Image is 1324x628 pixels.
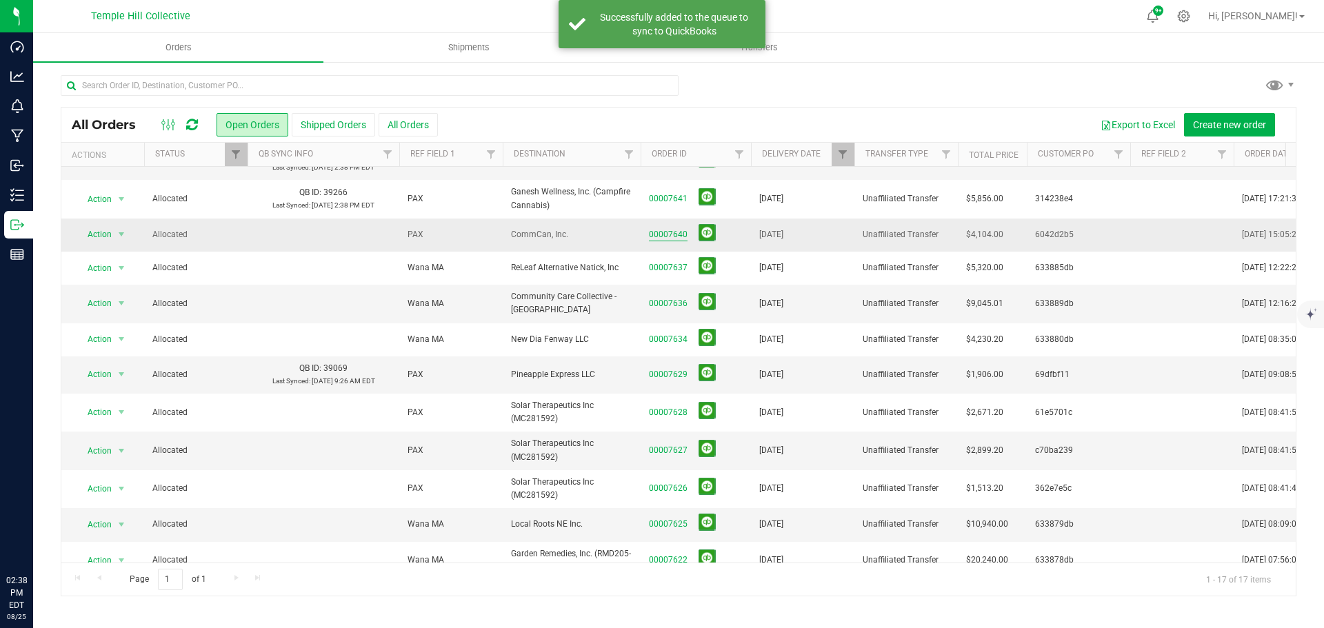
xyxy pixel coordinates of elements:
button: Shipped Orders [292,113,375,136]
span: select [113,515,130,534]
span: Action [75,441,112,460]
a: Filter [480,143,503,166]
inline-svg: Inbound [10,159,24,172]
span: [DATE] 2:38 PM EDT [312,201,374,209]
span: 9+ [1155,8,1161,14]
span: 633889db [1035,297,1122,310]
span: 1 - 17 of 17 items [1195,569,1282,589]
span: Last Synced: [272,201,310,209]
span: Action [75,259,112,278]
span: Action [75,294,112,313]
span: c70ba239 [1035,444,1122,457]
span: Pineapple Express LLC [511,368,632,381]
span: Solar Therapeutics Inc (MC281592) [511,437,632,463]
a: Customer PO [1038,149,1094,159]
span: [DATE] 08:09:01 EDT [1242,518,1318,531]
span: Unaffiliated Transfer [863,192,950,205]
span: Last Synced: [272,163,310,171]
span: select [113,365,130,384]
span: Ganesh Wellness, Inc. (Campfire Cannabis) [511,185,632,212]
span: select [113,330,130,349]
span: select [113,551,130,570]
span: [DATE] 08:41:53 EDT [1242,406,1318,419]
a: Filter [728,143,751,166]
a: 00007641 [649,192,688,205]
span: Unaffiliated Transfer [863,297,950,310]
p: 08/25 [6,611,27,622]
span: Last Synced: [272,377,310,385]
span: [DATE] [759,482,783,495]
span: 633879db [1035,518,1122,531]
a: Destination [514,149,565,159]
span: PAX [408,482,423,495]
span: [DATE] [759,192,783,205]
span: PAX [408,368,423,381]
input: 1 [158,569,183,590]
a: Filter [1211,143,1234,166]
span: Action [75,551,112,570]
div: Actions [72,150,139,160]
a: Filter [377,143,399,166]
span: [DATE] [759,444,783,457]
span: QB ID: [299,188,321,197]
inline-svg: Inventory [10,188,24,202]
span: Solar Therapeutics Inc (MC281592) [511,476,632,502]
a: 00007626 [649,482,688,495]
span: New Dia Fenway LLC [511,333,632,346]
span: 314238e4 [1035,192,1122,205]
span: Allocated [152,406,239,419]
span: 633885db [1035,261,1122,274]
span: Action [75,479,112,498]
inline-svg: Analytics [10,70,24,83]
span: Hi, [PERSON_NAME]! [1208,10,1298,21]
button: Create new order [1184,113,1275,136]
div: Manage settings [1175,10,1192,23]
span: Unaffiliated Transfer [863,482,950,495]
span: $1,513.20 [966,482,1003,495]
a: Transfer Type [865,149,928,159]
span: $1,906.00 [966,368,1003,381]
span: Action [75,365,112,384]
a: Total Price [969,150,1019,160]
span: 69dfbf11 [1035,368,1122,381]
span: Local Roots NE Inc. [511,518,632,531]
a: Status [155,149,185,159]
span: Temple Hill Collective [91,10,190,22]
span: Wana MA [408,297,444,310]
input: Search Order ID, Destination, Customer PO... [61,75,679,96]
span: QB ID: [299,363,321,373]
span: Action [75,225,112,244]
span: Wana MA [408,554,444,567]
a: 00007634 [649,333,688,346]
span: $9,045.01 [966,297,1003,310]
span: $20,240.00 [966,554,1008,567]
span: PAX [408,406,423,419]
span: select [113,190,130,209]
span: Orders [147,41,210,54]
p: 02:38 PM EDT [6,574,27,611]
span: Action [75,515,112,534]
a: 00007629 [649,368,688,381]
span: [DATE] 15:05:20 EDT [1242,228,1318,241]
span: [DATE] 08:41:51 EDT [1242,444,1318,457]
span: 39266 [323,188,348,197]
span: [DATE] [759,554,783,567]
a: Filter [935,143,958,166]
span: select [113,225,130,244]
inline-svg: Manufacturing [10,129,24,143]
span: Allocated [152,444,239,457]
span: Wana MA [408,261,444,274]
span: PAX [408,444,423,457]
span: Unaffiliated Transfer [863,333,950,346]
span: [DATE] 09:08:51 EDT [1242,368,1318,381]
span: Create new order [1193,119,1266,130]
span: 362e7e5c [1035,482,1122,495]
span: Wana MA [408,518,444,531]
span: $10,940.00 [966,518,1008,531]
span: select [113,403,130,422]
span: All Orders [72,117,150,132]
span: Allocated [152,297,239,310]
span: CommCan, Inc. [511,228,632,241]
span: Allocated [152,554,239,567]
span: $4,104.00 [966,228,1003,241]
